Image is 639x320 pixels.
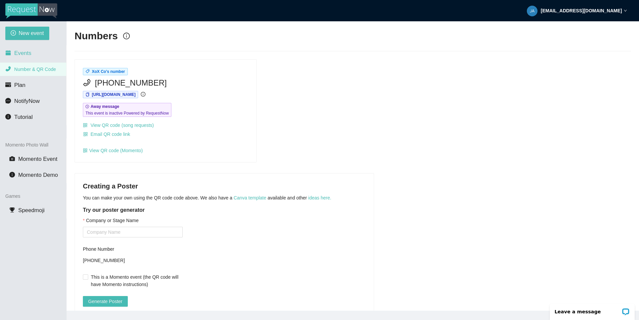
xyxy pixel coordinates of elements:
[545,299,639,320] iframe: LiveChat chat widget
[5,66,11,72] span: phone
[18,207,45,213] span: Speedmoji
[83,148,143,153] a: qrcodeView QR code (Momento)
[86,105,90,109] span: field-time
[83,123,88,128] span: qrcode
[14,82,26,88] span: Plan
[83,227,183,237] input: Company or Stage Name
[91,104,119,109] b: Away message
[11,30,16,37] span: plus-circle
[83,296,128,307] button: Generate Poster
[19,29,44,37] span: New event
[123,33,130,39] span: info-circle
[83,148,88,153] span: qrcode
[83,79,91,87] span: phone
[5,3,57,19] img: RequestNow
[83,123,154,128] a: qrcode View QR code (song requests)
[9,172,15,177] span: info-circle
[5,82,11,88] span: credit-card
[86,110,169,117] span: This event is inactive Powered by RequestNow
[92,69,125,74] span: XoX Co's number
[92,92,135,97] span: [URL][DOMAIN_NAME]
[541,8,622,13] strong: [EMAIL_ADDRESS][DOMAIN_NAME]
[14,98,40,104] span: NotifyNow
[83,129,130,140] button: qrcodeEmail QR code link
[91,131,130,138] span: Email QR code link
[141,92,145,97] span: info-circle
[86,93,90,97] span: copy
[83,217,138,224] label: Company or Stage Name
[83,194,366,201] p: You can make your own using the QR code code above. We also have a available and other
[88,298,122,305] span: Generate Poster
[5,27,49,40] button: plus-circleNew event
[83,255,183,265] div: [PHONE_NUMBER]
[9,207,15,213] span: trophy
[14,67,56,72] span: Number & QR Code
[5,98,11,104] span: message
[9,156,15,161] span: camera
[88,273,183,288] span: This is a Momento event (the QR code will have Momento instructions)
[527,6,537,16] img: f413747de150cfaa90ab594ab84ce6bc
[308,195,331,200] a: ideas here.
[83,245,183,253] div: Phone Number
[83,181,366,191] h4: Creating a Poster
[18,172,58,178] span: Momento Demo
[95,77,167,89] span: [PHONE_NUMBER]
[5,114,11,120] span: info-circle
[86,69,90,73] span: tag
[83,206,366,214] h5: Try our poster generator
[18,156,58,162] span: Momento Event
[75,29,118,43] h2: Numbers
[83,132,88,137] span: qrcode
[234,195,266,200] a: Canva template
[14,50,31,56] span: Events
[14,114,33,120] span: Tutorial
[5,50,11,56] span: calendar
[624,9,627,12] span: down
